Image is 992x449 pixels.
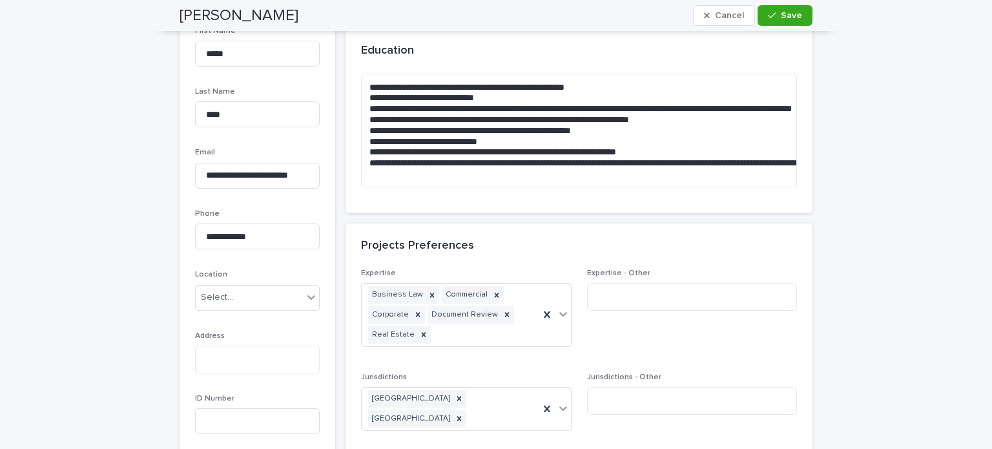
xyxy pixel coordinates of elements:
span: Jurisdictions [361,373,407,381]
div: Commercial [442,286,490,304]
div: Real Estate [368,326,417,344]
h2: Education [361,44,414,58]
h2: Projects Preferences [361,239,474,253]
span: Address [195,332,225,340]
h2: [PERSON_NAME] [180,6,298,25]
button: Save [758,5,812,26]
span: Email [195,149,215,156]
span: Jurisdictions - Other [587,373,661,381]
span: Expertise - Other [587,269,650,277]
span: ID Number [195,395,234,402]
button: Cancel [693,5,755,26]
div: Corporate [368,306,411,324]
span: Phone [195,210,220,218]
span: Last Name [195,88,235,96]
div: [GEOGRAPHIC_DATA] [368,410,452,428]
div: Select... [201,291,233,304]
span: Expertise [361,269,396,277]
span: Save [781,11,802,20]
span: First Name [195,27,236,35]
div: Document Review [428,306,500,324]
div: Business Law [368,286,425,304]
span: Location [195,271,227,278]
span: Cancel [715,11,744,20]
div: [GEOGRAPHIC_DATA] [368,390,452,408]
